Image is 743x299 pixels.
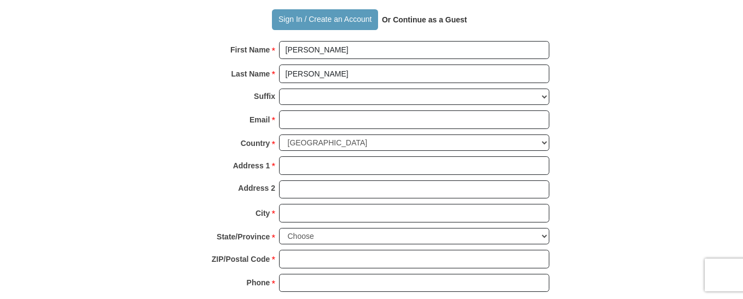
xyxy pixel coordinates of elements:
[230,42,270,57] strong: First Name
[247,275,270,290] strong: Phone
[238,180,275,196] strong: Address 2
[233,158,270,173] strong: Address 1
[382,15,467,24] strong: Or Continue as a Guest
[254,89,275,104] strong: Suffix
[272,9,378,30] button: Sign In / Create an Account
[231,66,270,81] strong: Last Name
[249,112,270,127] strong: Email
[217,229,270,244] strong: State/Province
[212,251,270,267] strong: ZIP/Postal Code
[241,136,270,151] strong: Country
[256,206,270,221] strong: City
